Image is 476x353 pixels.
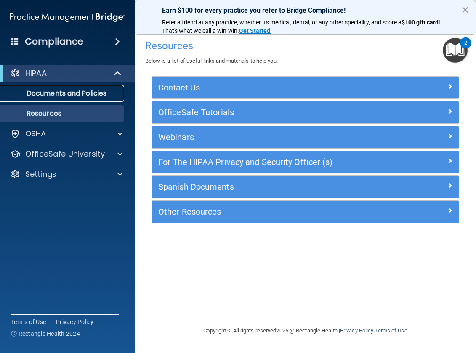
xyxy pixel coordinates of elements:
p: Earn $100 for every practice you refer to Bridge Compliance! [162,6,449,14]
p: Documents and Policies [5,89,120,98]
h5: Contact Us [158,83,376,92]
p: OfficeSafe University [25,149,105,159]
h5: For The HIPAA Privacy and Security Officer (s) [158,157,376,167]
a: HIPAA [10,68,122,78]
a: Get Started [239,27,271,34]
span: Ⓒ Rectangle Health 2024 [11,329,80,338]
span: Refer a friend at any practice, whether it's medical, dental, or any other speciality, and score a [162,19,402,26]
a: OfficeSafe University [10,149,122,159]
strong: $100 gift card [402,19,439,26]
a: Terms of Use [11,318,46,326]
a: Contact Us [158,81,452,94]
button: Open Resource Center, 2 new notifications [443,38,468,63]
span: ! That's what we call a win-win. [162,19,441,34]
h4: Compliance [25,36,83,48]
p: Resources [5,109,120,118]
a: Terms of Use [375,327,407,334]
p: HIPAA [25,68,47,78]
h5: Webinars [158,133,376,142]
div: 2 [464,43,467,54]
a: Webinars [158,130,452,144]
a: Spanish Documents [158,180,452,194]
a: OfficeSafe Tutorials [158,106,452,119]
div: Copyright © All rights reserved 2025 @ Rectangle Health | | [152,317,459,344]
p: OSHA [25,129,46,139]
img: PMB logo [10,9,125,26]
strong: Get Started [239,27,270,34]
h5: Other Resources [158,207,376,216]
span: Below is a list of useful links and materials to help you. [145,58,278,64]
p: Settings [25,169,56,179]
a: OSHA [10,129,122,139]
a: Privacy Policy [340,327,373,334]
button: Close [461,3,469,16]
a: Privacy Policy [56,318,94,326]
h5: Spanish Documents [158,182,376,191]
a: Settings [10,169,122,179]
h5: OfficeSafe Tutorials [158,108,376,117]
h4: Resources [145,40,465,51]
a: Other Resources [158,205,452,218]
a: For The HIPAA Privacy and Security Officer (s) [158,155,452,169]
